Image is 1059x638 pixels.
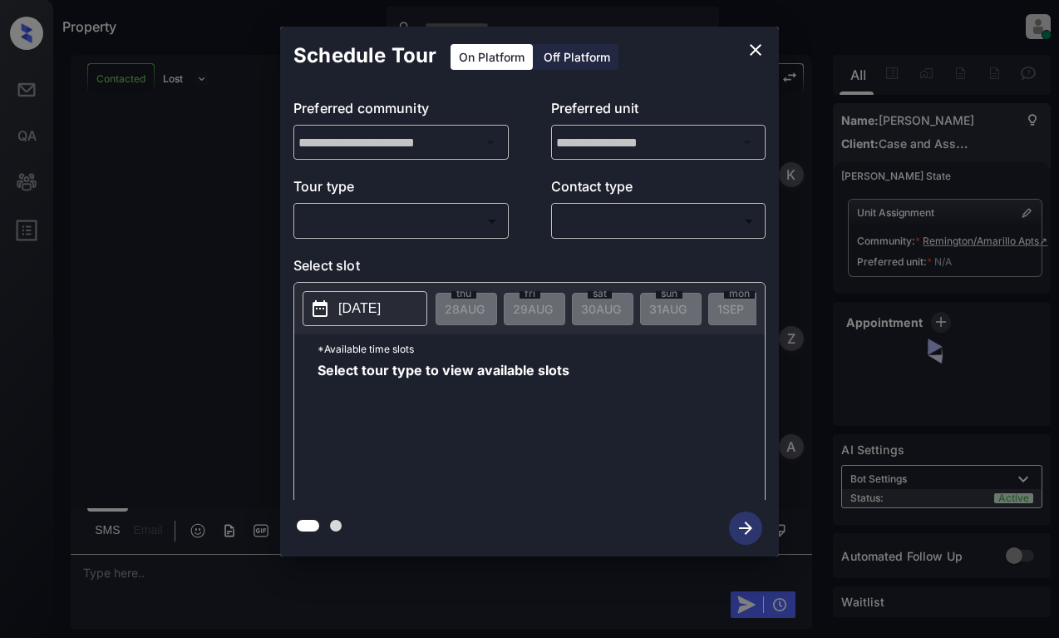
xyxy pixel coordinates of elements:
[303,291,427,326] button: [DATE]
[293,176,509,203] p: Tour type
[293,255,766,282] p: Select slot
[338,299,381,319] p: [DATE]
[551,98,766,125] p: Preferred unit
[451,44,533,70] div: On Platform
[318,364,569,497] span: Select tour type to view available slots
[535,44,618,70] div: Off Platform
[739,33,772,67] button: close
[293,98,509,125] p: Preferred community
[551,176,766,203] p: Contact type
[318,334,765,364] p: *Available time slots
[280,27,450,85] h2: Schedule Tour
